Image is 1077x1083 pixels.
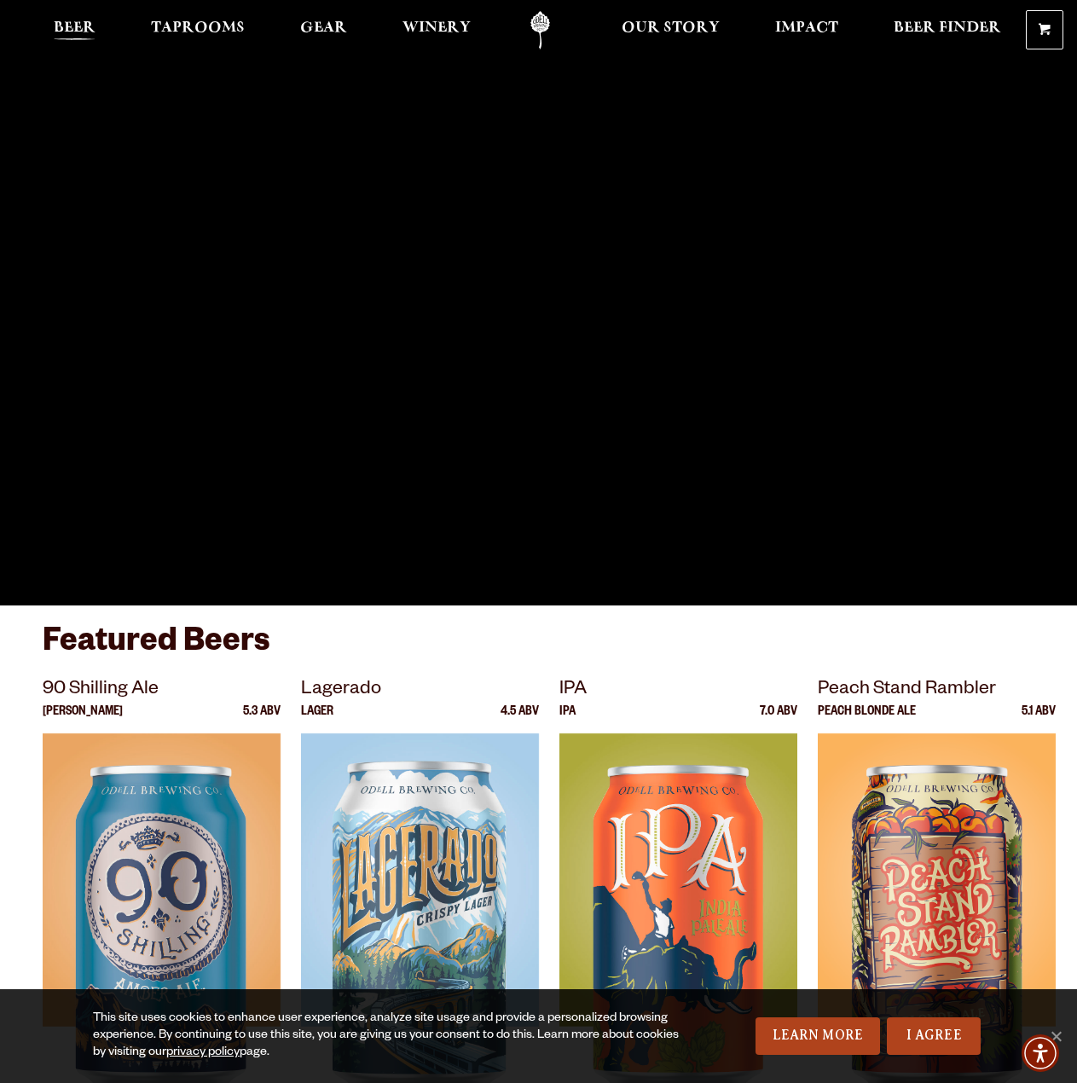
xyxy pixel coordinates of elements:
a: privacy policy [166,1046,240,1060]
span: Taprooms [151,21,245,35]
a: Our Story [611,11,731,49]
span: Beer [54,21,96,35]
p: IPA [559,706,576,733]
span: Our Story [622,21,720,35]
p: IPA [559,675,797,706]
a: Beer [43,11,107,49]
p: Peach Stand Rambler [818,675,1056,706]
p: Peach Blonde Ale [818,706,916,733]
a: Impact [764,11,849,49]
h3: Featured Beers [43,623,1034,675]
p: 7.0 ABV [760,706,797,733]
span: Winery [402,21,471,35]
p: Lager [301,706,333,733]
div: Accessibility Menu [1022,1034,1059,1072]
a: Taprooms [140,11,256,49]
div: This site uses cookies to enhance user experience, analyze site usage and provide a personalized ... [93,1011,688,1062]
a: Gear [289,11,358,49]
span: Impact [775,21,838,35]
p: 5.3 ABV [243,706,281,733]
span: Beer Finder [894,21,1001,35]
a: Beer Finder [883,11,1012,49]
p: Lagerado [301,675,539,706]
p: 5.1 ABV [1022,706,1056,733]
a: I Agree [887,1017,981,1055]
p: [PERSON_NAME] [43,706,123,733]
span: Gear [300,21,347,35]
p: 4.5 ABV [501,706,539,733]
p: 90 Shilling Ale [43,675,281,706]
a: Learn More [756,1017,881,1055]
a: Odell Home [508,11,572,49]
a: Winery [391,11,482,49]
